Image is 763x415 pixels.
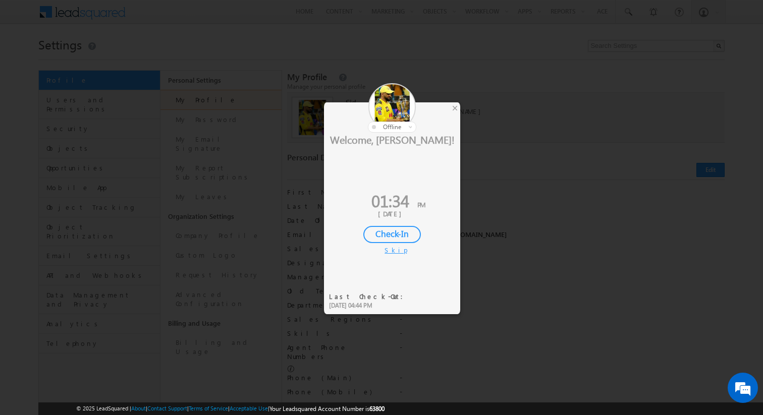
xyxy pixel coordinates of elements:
[371,189,409,212] span: 01:34
[269,405,385,412] span: Your Leadsquared Account Number is
[450,102,460,113] div: ×
[383,123,401,131] span: offline
[76,404,385,413] span: © 2025 LeadSquared | | | | |
[369,405,385,412] span: 63800
[329,292,409,301] div: Last Check-Out:
[329,301,409,310] div: [DATE] 04:44 PM
[363,226,421,243] div: Check-In
[147,405,187,411] a: Contact Support
[417,200,425,209] span: PM
[385,246,400,255] div: Skip
[131,405,146,411] a: About
[189,405,228,411] a: Terms of Service
[332,209,453,218] div: [DATE]
[230,405,268,411] a: Acceptable Use
[324,133,460,146] div: Welcome, [PERSON_NAME]!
